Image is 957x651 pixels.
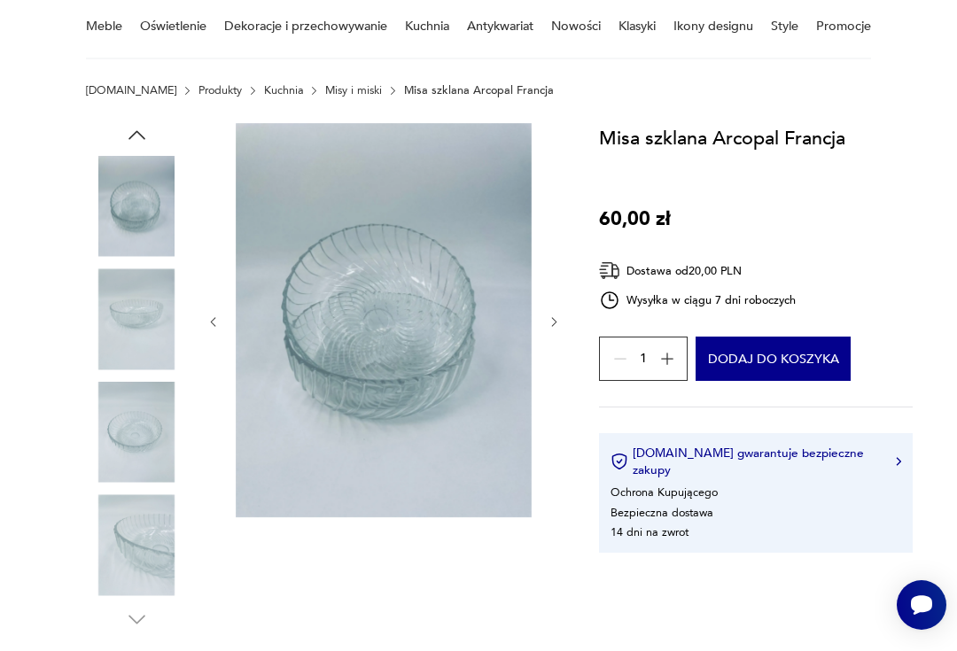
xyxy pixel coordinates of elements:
img: Zdjęcie produktu Misa szklana Arcopal Francja [86,156,187,257]
img: Zdjęcie produktu Misa szklana Arcopal Francja [86,382,187,483]
img: Ikona dostawy [599,260,620,282]
iframe: Smartsupp widget button [897,580,946,630]
li: Bezpieczna dostawa [611,505,713,521]
p: 60,00 zł [599,204,671,234]
a: Kuchnia [264,84,304,97]
li: 14 dni na zwrot [611,524,689,540]
button: Dodaj do koszyka [696,337,851,381]
img: Ikona certyfikatu [611,453,628,470]
a: [DOMAIN_NAME] [86,84,176,97]
div: Dostawa od 20,00 PLN [599,260,796,282]
span: 1 [640,353,647,364]
a: Produkty [198,84,242,97]
li: Ochrona Kupującego [611,484,718,500]
img: Zdjęcie produktu Misa szklana Arcopal Francja [236,123,532,517]
img: Zdjęcie produktu Misa szklana Arcopal Francja [86,268,187,369]
button: [DOMAIN_NAME] gwarantuje bezpieczne zakupy [611,445,900,478]
div: Wysyłka w ciągu 7 dni roboczych [599,290,796,311]
img: Ikona strzałki w prawo [896,457,901,466]
img: Zdjęcie produktu Misa szklana Arcopal Francja [86,494,187,595]
p: Misa szklana Arcopal Francja [404,84,554,97]
a: Misy i miski [325,84,382,97]
h1: Misa szklana Arcopal Francja [599,123,845,153]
